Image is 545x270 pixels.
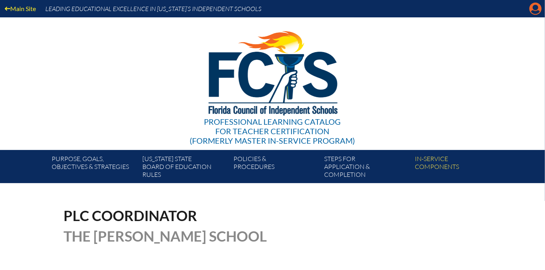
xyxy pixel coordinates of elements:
[321,153,412,183] a: Steps forapplication & completion
[216,126,330,136] span: for Teacher Certification
[63,227,267,245] span: The [PERSON_NAME] School
[63,207,197,224] span: PLC Coordinator
[191,17,354,125] img: FCISlogo221.eps
[412,153,503,183] a: In-servicecomponents
[190,117,355,145] div: Professional Learning Catalog (formerly Master In-service Program)
[230,153,321,183] a: Policies &Procedures
[529,2,542,15] svg: Manage account
[187,16,358,147] a: Professional Learning Catalog for Teacher Certification(formerly Master In-service Program)
[139,153,230,183] a: [US_STATE] StateBoard of Education rules
[49,153,139,183] a: Purpose, goals,objectives & strategies
[2,3,39,14] a: Main Site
